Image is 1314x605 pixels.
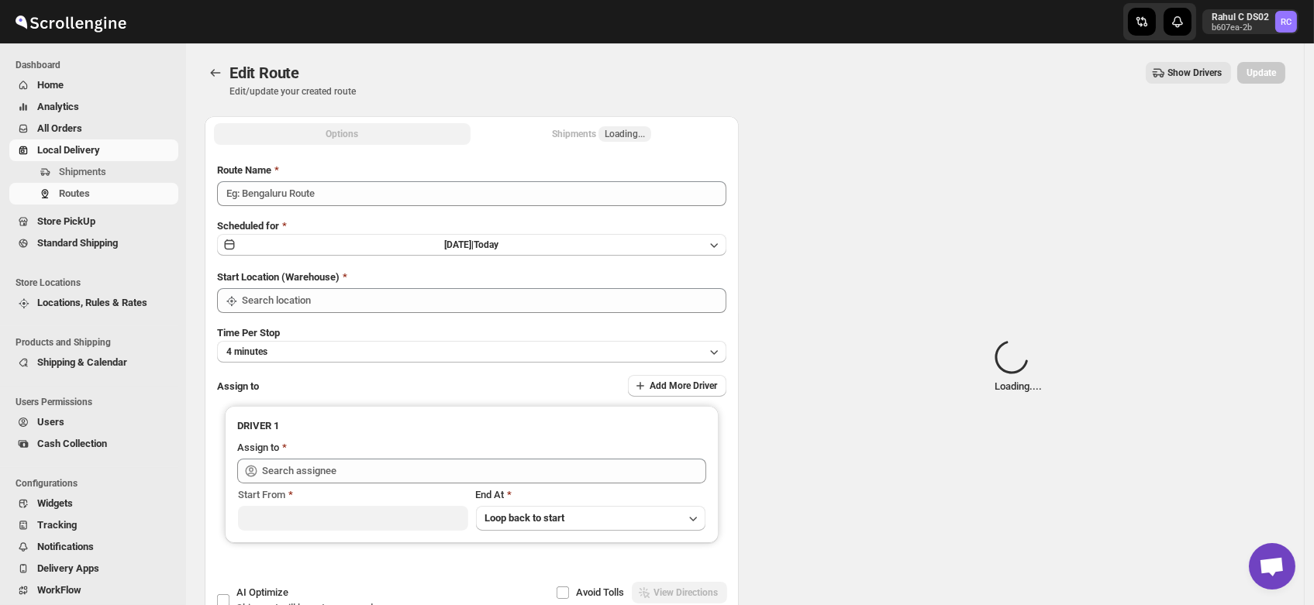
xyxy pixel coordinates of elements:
div: Loading... . [995,340,1042,394]
span: Products and Shipping [16,336,178,349]
span: Options [326,128,358,140]
button: Routes [205,62,226,84]
span: Add More Driver [650,380,717,392]
div: Shipments [552,126,651,142]
span: Assign to [217,380,259,392]
span: Tracking [37,519,77,531]
h3: DRIVER 1 [237,418,706,434]
span: Locations, Rules & Rates [37,297,147,308]
button: Cash Collection [9,433,178,455]
span: Routes [59,187,90,199]
button: [DATE]|Today [217,234,726,256]
span: Dashboard [16,59,178,71]
span: Configurations [16,477,178,490]
span: Standard Shipping [37,237,118,249]
span: Edit Route [229,64,299,82]
button: All Route Options [214,123,471,145]
button: Selected Shipments [474,123,730,145]
span: [DATE] | [445,239,474,250]
p: Rahul C DS02 [1212,11,1269,23]
button: Analytics [9,96,178,118]
button: Users [9,411,178,433]
p: Edit/update your created route [229,85,356,98]
button: Shipping & Calendar [9,352,178,373]
span: Time Per Stop [217,327,280,339]
span: Home [37,79,64,91]
div: End At [476,487,705,503]
span: Delivery Apps [37,562,99,574]
span: Scheduled for [217,220,279,232]
span: Rahul C DS02 [1275,11,1297,33]
span: Notifications [37,541,94,552]
span: Store Locations [16,277,178,289]
input: Eg: Bengaluru Route [217,181,726,206]
button: WorkFlow [9,579,178,601]
button: Locations, Rules & Rates [9,292,178,314]
span: Shipments [59,166,106,177]
span: Widgets [37,497,73,509]
span: Today [474,239,499,250]
span: Loop back to start [485,512,565,524]
div: All Route Options [205,150,739,604]
input: Search location [242,288,726,313]
span: Start From [238,489,285,500]
span: Analytics [37,101,79,112]
span: Local Delivery [37,144,100,156]
div: Assign to [237,440,279,455]
span: Users [37,416,64,428]
button: All Orders [9,118,178,139]
span: Shipping & Calendar [37,356,127,368]
button: Home [9,74,178,96]
button: User menu [1202,9,1298,34]
span: All Orders [37,122,82,134]
button: Loop back to start [476,506,705,531]
span: Cash Collection [37,438,107,449]
div: Open chat [1249,543,1295,590]
button: Delivery Apps [9,558,178,579]
button: Widgets [9,493,178,514]
span: Users Permissions [16,396,178,408]
span: Show Drivers [1167,67,1222,79]
img: ScrollEngine [12,2,129,41]
p: b607ea-2b [1212,23,1269,33]
button: Notifications [9,536,178,558]
button: Show Drivers [1146,62,1231,84]
text: RC [1281,17,1292,27]
button: Shipments [9,161,178,183]
span: Store PickUp [37,215,95,227]
span: Route Name [217,164,271,176]
input: Search assignee [262,459,706,483]
button: Routes [9,183,178,205]
button: 4 minutes [217,341,726,363]
button: Add More Driver [628,375,726,397]
span: WorkFlow [37,584,81,596]
span: Start Location (Warehouse) [217,271,340,283]
span: Loading... [605,128,645,140]
span: 4 minutes [226,345,267,358]
button: Tracking [9,514,178,536]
